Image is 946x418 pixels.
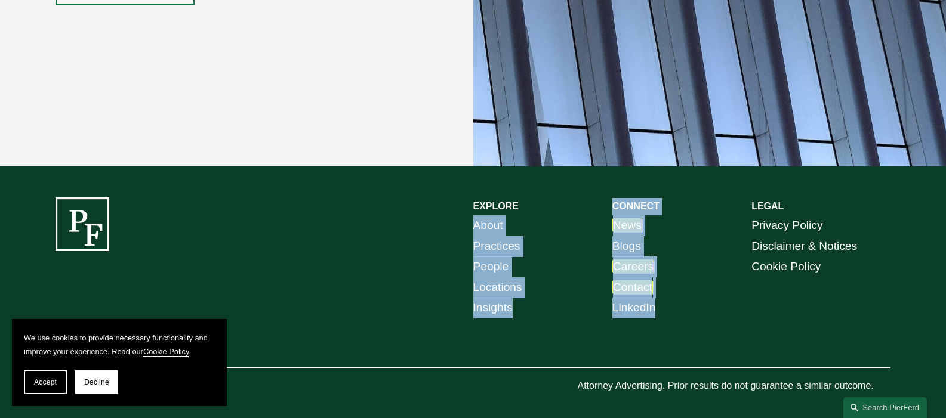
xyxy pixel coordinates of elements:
[612,280,653,294] em: Contact
[143,347,189,356] a: Cookie Policy
[751,201,784,211] strong: LEGAL
[612,256,654,277] a: Careers
[612,277,653,298] a: Contact
[612,236,641,257] a: Blogs
[612,259,654,273] em: Careers
[751,215,822,236] a: Privacy Policy
[612,298,656,318] a: LinkedIn
[84,378,109,386] span: Decline
[612,201,660,211] strong: CONNECT
[612,218,642,232] em: News
[75,370,118,394] button: Decline
[751,236,857,257] a: Disclaimer & Notices
[473,277,522,298] a: Locations
[24,331,215,358] p: We use cookies to provide necessary functionality and improve your experience. Read our .
[843,397,927,418] a: Search this site
[24,370,67,394] button: Accept
[612,215,642,236] a: News
[473,236,520,257] a: Practices
[12,319,227,406] section: Cookie banner
[577,377,890,395] p: Attorney Advertising. Prior results do not guarantee a similar outcome.
[34,378,57,386] span: Accept
[751,256,821,277] a: Cookie Policy
[473,256,509,277] a: People
[473,215,503,236] a: About
[473,298,513,318] a: Insights
[473,201,519,211] strong: EXPLORE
